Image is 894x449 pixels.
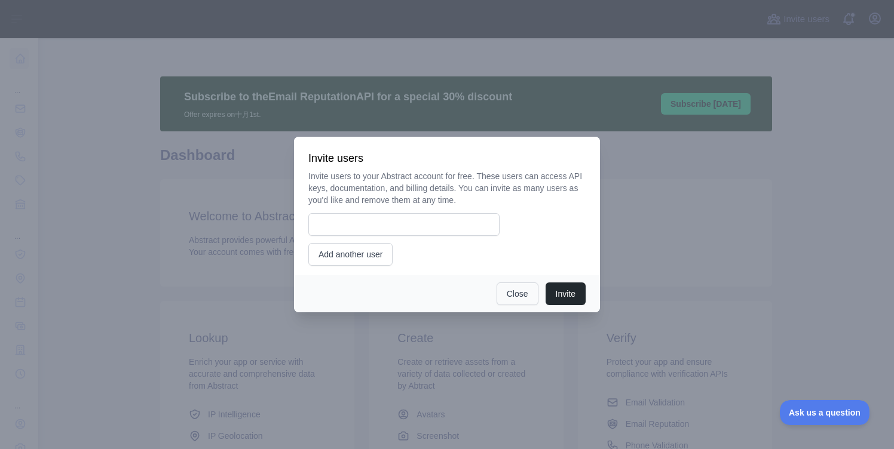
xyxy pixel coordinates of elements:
button: Close [497,282,538,305]
button: Invite [546,282,586,305]
p: Invite users to your Abstract account for free. These users can access API keys, documentation, a... [308,170,586,206]
h3: Invite users [308,151,586,165]
iframe: Toggle Customer Support [780,400,870,425]
button: Add another user [308,243,393,266]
